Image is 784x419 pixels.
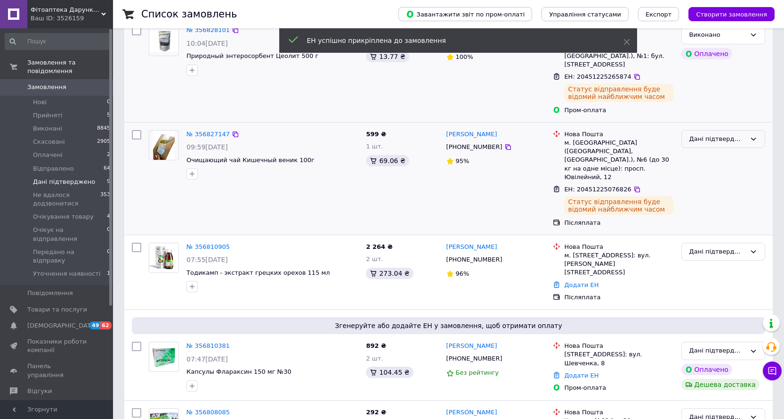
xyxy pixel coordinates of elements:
[107,151,110,159] span: 2
[33,270,100,278] span: Уточнення наявності
[33,151,63,159] span: Оплачені
[186,342,230,349] a: № 356810381
[153,131,175,160] img: Фото товару
[689,30,746,40] div: Виконано
[564,293,673,302] div: Післяплата
[564,243,673,251] div: Нова Пошта
[149,130,179,160] a: Фото товару
[136,321,761,330] span: Згенеруйте або додайте ЕН у замовлення, щоб отримати оплату
[689,247,746,257] div: Дані підтверджено
[186,243,230,250] a: № 356810905
[564,408,673,417] div: Нова Пошта
[186,156,315,164] a: Очищающий чай Кишечный веник 100г
[186,131,230,138] a: № 356827147
[564,350,673,367] div: [STREET_ADDRESS]: вул. Шевченка, 8
[186,269,330,276] a: Тодикамп - экстракт грецких орехов 115 мл
[564,73,631,80] span: ЕН: 20451225265874
[186,256,228,263] span: 07:55[DATE]
[186,368,291,375] span: Капсулы Флараксин 150 мг №30
[186,26,230,33] a: № 356828101
[681,364,732,375] div: Оплачено
[186,409,230,416] a: № 356808085
[456,53,473,60] span: 100%
[33,111,62,120] span: Прийняті
[5,33,111,50] input: Пошук
[456,270,469,277] span: 96%
[456,369,499,376] span: Без рейтингу
[27,83,66,91] span: Замовлення
[186,52,318,59] a: Природный энтеросорбент Цеолит 500 г
[33,226,107,243] span: Очікує на відправлення
[564,139,673,181] div: м. [GEOGRAPHIC_DATA] ([GEOGRAPHIC_DATA], [GEOGRAPHIC_DATA].), №6 (до 30 кг на одне місце): просп....
[564,251,673,277] div: м. [STREET_ADDRESS]: вул. [PERSON_NAME][STREET_ADDRESS]
[446,243,497,252] a: [PERSON_NAME]
[696,11,767,18] span: Створити замовлення
[398,7,532,21] button: Завантажити звіт по пром-оплаті
[307,36,600,45] div: ЕН успішно прикріплена до замовлення
[31,6,101,14] span: Фітоаптека Дарунки Природи
[366,367,413,378] div: 104.45 ₴
[149,342,179,372] a: Фото товару
[446,342,497,351] a: [PERSON_NAME]
[149,30,178,52] img: Фото товару
[646,11,672,18] span: Експорт
[149,26,179,56] a: Фото товару
[33,178,95,186] span: Дані підтверджено
[564,83,673,102] div: Статус відправлення буде відомий найближчим часом
[141,8,237,20] h1: Список замовлень
[100,321,111,329] span: 62
[27,321,97,330] span: [DEMOGRAPHIC_DATA]
[27,337,87,354] span: Показники роботи компанії
[456,157,469,164] span: 95%
[689,134,746,144] div: Дані підтверджено
[366,355,383,362] span: 2 шт.
[107,248,110,265] span: 0
[107,111,110,120] span: 5
[33,138,65,146] span: Скасовані
[564,281,598,288] a: Додати ЕН
[445,353,504,365] div: [PHONE_NUMBER]
[445,141,504,153] div: [PHONE_NUMBER]
[104,164,110,173] span: 64
[149,346,178,368] img: Фото товару
[366,268,413,279] div: 273.04 ₴
[542,7,629,21] button: Управління статусами
[679,10,775,17] a: Створити замовлення
[366,155,409,166] div: 69.06 ₴
[27,305,87,314] span: Товари та послуги
[689,346,746,356] div: Дані підтверджено
[564,342,673,350] div: Нова Пошта
[107,213,110,221] span: 4
[33,248,107,265] span: Передано на відправку
[27,289,73,297] span: Повідомлення
[366,255,383,263] span: 2 шт.
[763,361,782,380] button: Чат з покупцем
[564,219,673,227] div: Післяплата
[445,254,504,266] div: [PHONE_NUMBER]
[31,14,113,23] div: Ваш ID: 3526159
[564,106,673,115] div: Пром-оплата
[366,342,386,349] span: 892 ₴
[446,408,497,417] a: [PERSON_NAME]
[33,124,62,133] span: Виконані
[97,124,110,133] span: 8845
[107,226,110,243] span: 0
[149,243,178,272] img: Фото товару
[149,243,179,273] a: Фото товару
[564,372,598,379] a: Додати ЕН
[564,130,673,139] div: Нова Пошта
[100,191,110,208] span: 353
[33,98,47,107] span: Нові
[366,131,386,138] span: 599 ₴
[446,130,497,139] a: [PERSON_NAME]
[33,164,74,173] span: Відправлено
[638,7,679,21] button: Експорт
[564,186,631,193] span: ЕН: 20451225076826
[186,143,228,151] span: 09:59[DATE]
[107,178,110,186] span: 9
[27,387,52,395] span: Відгуки
[89,321,100,329] span: 49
